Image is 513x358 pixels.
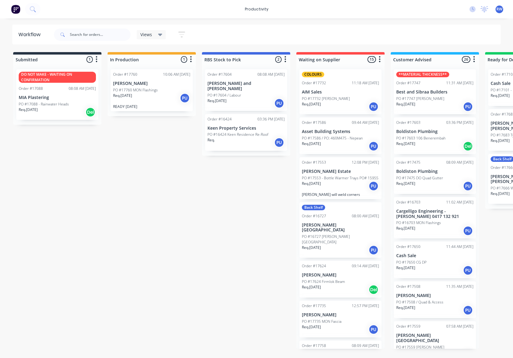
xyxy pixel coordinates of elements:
div: 09:44 AM [DATE] [352,120,379,125]
div: Order #1642403:36 PM [DATE]Keen Property ServicesPO #16424 Keen Residence Re-RoofReq.PU [205,114,287,151]
div: Back Shelf [302,205,325,210]
div: Del [85,107,95,117]
div: **MATERIAL THICKNESS** [396,72,449,77]
div: Order #1760303:36 PM [DATE]Boldiston PlumbingPO #17603 106 BenerembahReq.[DATE]Del [394,117,476,154]
p: Req. [DATE] [302,245,321,250]
p: [PERSON_NAME] [302,312,379,318]
div: PU [180,93,190,103]
div: 12:08 PM [DATE] [352,160,379,165]
p: Req. [DATE] [302,181,321,186]
p: PO #17732 [PERSON_NAME] [302,96,350,101]
p: MIA Plastering [19,95,96,100]
p: PO #17604 / Labour [207,93,241,98]
div: Order #17088 [19,86,43,91]
p: Cash Sale [396,253,473,258]
div: 08:08 AM [DATE] [257,72,285,77]
p: [PERSON_NAME][GEOGRAPHIC_DATA] [396,333,473,343]
p: PO #17586 / PO: 460M475 - Nepean [302,135,363,141]
div: Order #16703 [396,200,420,205]
input: Search for orders... [70,29,131,41]
div: 11:18 AM [DATE] [352,80,379,86]
p: Req. [DATE] [396,265,415,271]
div: 08:00 AM [DATE] [352,213,379,219]
p: Req. [DATE] [396,226,415,231]
p: Boldiston Plumbing [396,169,473,174]
p: Req. [DATE] [302,101,321,107]
img: Factory [11,5,20,14]
div: Order #17732 [302,80,326,86]
p: PO #17088 - Rainwater Heads [19,101,69,107]
div: Order #17604 [207,72,232,77]
div: productivity [242,5,272,14]
p: Req. [DATE] [396,305,415,310]
div: PU [463,265,473,275]
div: Order #1747508:09 AM [DATE]Boldiston PlumbingPO #17475 DO Quad GutterReq.[DATE]PU [394,157,476,194]
div: 10:06 AM [DATE] [163,72,190,77]
p: Keen Property Services [207,126,285,131]
div: 08:09 AM [DATE] [352,343,379,348]
div: Order #17553 [302,160,326,165]
p: PO #17735 MON Fascia [302,319,341,324]
div: Order #1776010:06 AM [DATE][PERSON_NAME]PO #17760 MON FlashingsReq.[DATE]PUREADY [DATE] [111,69,193,111]
div: 07:58 AM [DATE] [446,324,473,329]
div: PU [463,226,473,236]
div: COLOURS [302,72,324,77]
p: Boldiston Plumbing [396,129,473,134]
div: PU [463,102,473,112]
div: Order #17650 [396,244,420,249]
p: PO #16424 Keen Residence Re-Roof [207,132,268,137]
div: DO NOT MAKE - WAITING ON CONFIRMATION [19,72,96,83]
span: RW [496,6,502,12]
div: **MATERIAL THICKNESS**Order #1774711:31 AM [DATE]Best and Sibraa BuildersPO #17747 [PERSON_NAME]R... [394,69,476,114]
div: Order #17475 [396,160,420,165]
div: Workflow [18,31,44,38]
div: Order #16424 [207,116,232,122]
div: Order #17760 [113,72,137,77]
p: PO #17603 106 Benerembah [396,135,446,141]
p: Best and Sibraa Builders [396,89,473,95]
div: PU [369,181,378,191]
span: Views [140,31,152,38]
p: Req. [DATE] [396,101,415,107]
p: PO #17508 / Quad & Access [396,299,443,305]
p: Req. [DATE] [302,324,321,330]
div: Order #17603 [396,120,420,125]
div: COLOURSOrder #1773211:18 AM [DATE]AIM SalesPO #17732 [PERSON_NAME]Req.[DATE]PU [299,69,382,114]
div: PU [274,98,284,108]
p: [PERSON_NAME][GEOGRAPHIC_DATA] [302,223,379,233]
p: PO #17650 CG DP [396,260,427,265]
p: Cargelligo Engineering - [PERSON_NAME] 0417 132 921 [396,209,473,219]
div: Order #1760408:08 AM [DATE][PERSON_NAME] and [PERSON_NAME]PO #17604 / LabourReq.[DATE]PU [205,69,287,111]
div: Order #17624 [302,263,326,269]
div: Order #1670311:02 AM [DATE]Cargelligo Engineering - [PERSON_NAME] 0417 132 921PO #16703 MON Flash... [394,197,476,239]
div: 08:08 AM [DATE] [69,86,96,91]
div: PU [463,181,473,191]
div: Order #16727 [302,213,326,219]
p: Req. [DATE] [491,93,510,98]
p: PO #17747 [PERSON_NAME] [396,96,444,101]
p: PO #17624 Firmlok Beam [302,279,345,284]
p: [PERSON_NAME] [302,272,379,278]
p: [PERSON_NAME] and [PERSON_NAME] [207,81,285,91]
div: PU [369,245,378,255]
div: DO NOT MAKE - WAITING ON CONFIRMATIONOrder #1708808:08 AM [DATE]MIA PlasteringPO #17088 - Rainwat... [16,69,98,120]
div: PU [369,102,378,112]
div: 09:14 AM [DATE] [352,263,379,269]
div: 11:35 AM [DATE] [446,284,473,289]
div: Order #1758609:44 AM [DATE]Asset Building SystemsPO #17586 / PO: 460M475 - NepeanReq.[DATE]PU [299,117,382,154]
p: Asset Building Systems [302,129,379,134]
div: 11:44 AM [DATE] [446,244,473,249]
p: PO #17559 [PERSON_NAME] [396,345,444,350]
p: [PERSON_NAME] [396,293,473,298]
div: PU [369,141,378,151]
div: Order #17559 [396,324,420,329]
p: PO #17475 DO Quad Gutter [396,175,443,181]
p: [PERSON_NAME] Estate [302,169,379,174]
div: Order #1765011:44 AM [DATE]Cash SalePO #17650 CG DPReq.[DATE]PU [394,242,476,278]
div: PU [274,138,284,147]
div: Order #17508 [396,284,420,289]
p: Req. [DATE] [19,107,38,112]
p: Req. [DATE] [491,191,510,196]
p: Req. [DATE] [396,181,415,186]
p: Req. [DATE] [491,138,510,143]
